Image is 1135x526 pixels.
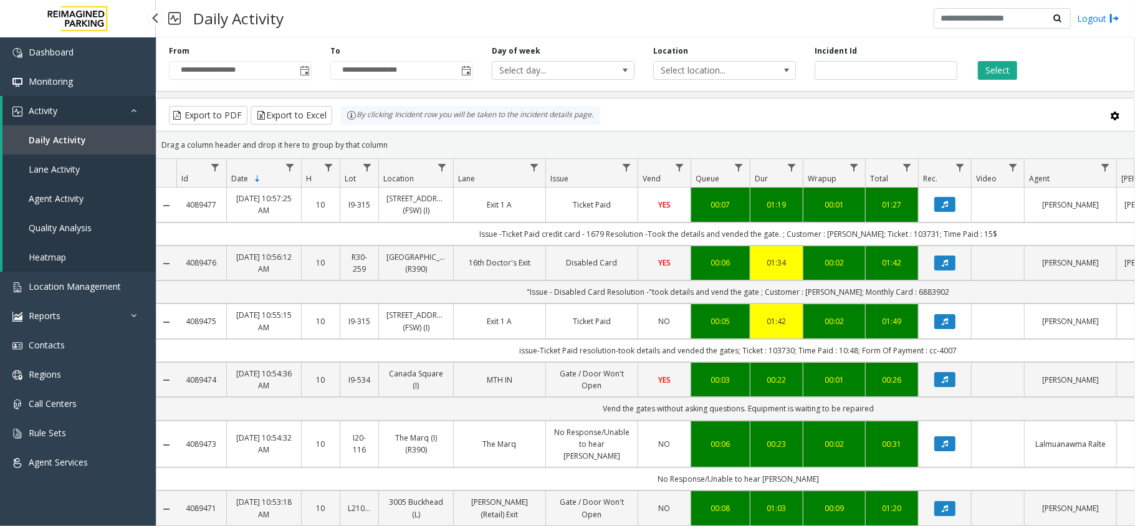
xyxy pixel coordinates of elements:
[758,502,795,514] a: 01:03
[553,199,630,211] a: Ticket Paid
[347,110,357,120] img: infoIcon.svg
[348,374,371,386] a: I9-534
[156,317,176,327] a: Collapse Details
[29,339,65,351] span: Contacts
[811,438,858,450] a: 00:02
[12,282,22,292] img: 'icon'
[184,315,219,327] a: 4089475
[1097,159,1114,176] a: Agent Filter Menu
[461,257,538,269] a: 16th Doctor's Exit
[758,438,795,450] a: 00:23
[29,310,60,322] span: Reports
[309,315,332,327] a: 10
[758,315,795,327] a: 01:42
[659,439,671,449] span: NO
[952,159,969,176] a: Rec. Filter Menu
[811,199,858,211] a: 00:01
[345,173,356,184] span: Lot
[340,106,600,125] div: By clicking Incident row you will be taken to the incident details page.
[309,199,332,211] a: 10
[758,257,795,269] div: 01:34
[251,106,332,125] button: Export to Excel
[696,173,719,184] span: Queue
[646,374,683,386] a: YES
[1032,438,1109,450] a: Lalmuanawma Ralte
[282,159,299,176] a: Date Filter Menu
[1029,173,1050,184] span: Agent
[699,315,742,327] div: 00:05
[1032,502,1109,514] a: [PERSON_NAME]
[646,199,683,211] a: YES
[553,315,630,327] a: Ticket Paid
[758,374,795,386] div: 00:22
[184,199,219,211] a: 4089477
[12,341,22,351] img: 'icon'
[461,315,538,327] a: Exit 1 A
[29,163,80,175] span: Lane Activity
[234,193,294,216] a: [DATE] 10:57:25 AM
[618,159,635,176] a: Issue Filter Menu
[730,159,747,176] a: Queue Filter Menu
[181,173,188,184] span: Id
[873,438,911,450] div: 00:31
[550,173,568,184] span: Issue
[899,159,916,176] a: Total Filter Menu
[156,440,176,450] a: Collapse Details
[169,45,189,57] label: From
[386,193,446,216] a: [STREET_ADDRESS] (FSW) (I)
[29,75,73,87] span: Monitoring
[29,134,86,146] span: Daily Activity
[348,251,371,275] a: R30-259
[811,257,858,269] a: 00:02
[29,193,84,204] span: Agent Activity
[1032,315,1109,327] a: [PERSON_NAME]
[2,125,156,155] a: Daily Activity
[811,315,858,327] a: 00:02
[461,199,538,211] a: Exit 1 A
[811,374,858,386] a: 00:01
[29,46,74,58] span: Dashboard
[653,45,688,57] label: Location
[2,155,156,184] a: Lane Activity
[348,315,371,327] a: I9-315
[207,159,224,176] a: Id Filter Menu
[309,374,332,386] a: 10
[12,429,22,439] img: 'icon'
[169,106,247,125] button: Export to PDF
[526,159,543,176] a: Lane Filter Menu
[12,48,22,58] img: 'icon'
[658,199,671,210] span: YES
[758,199,795,211] div: 01:19
[699,374,742,386] div: 00:03
[461,496,538,520] a: [PERSON_NAME] (Retail) Exit
[29,456,88,468] span: Agent Services
[156,375,176,385] a: Collapse Details
[699,438,742,450] a: 00:06
[348,432,371,456] a: I20-116
[699,502,742,514] div: 00:08
[671,159,688,176] a: Vend Filter Menu
[459,62,472,79] span: Toggle popup
[978,61,1017,80] button: Select
[156,504,176,514] a: Collapse Details
[699,199,742,211] a: 00:07
[29,105,57,117] span: Activity
[231,173,248,184] span: Date
[873,315,911,327] a: 01:49
[29,222,92,234] span: Quality Analysis
[297,62,311,79] span: Toggle popup
[234,496,294,520] a: [DATE] 10:53:18 AM
[386,496,446,520] a: 3005 Buckhead (L)
[811,502,858,514] a: 00:09
[1077,12,1119,25] a: Logout
[873,502,911,514] div: 01:20
[156,201,176,211] a: Collapse Details
[168,3,181,34] img: pageIcon
[386,368,446,391] a: Canada Square (I)
[386,251,446,275] a: [GEOGRAPHIC_DATA] (R390)
[492,62,606,79] span: Select day...
[29,427,66,439] span: Rule Sets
